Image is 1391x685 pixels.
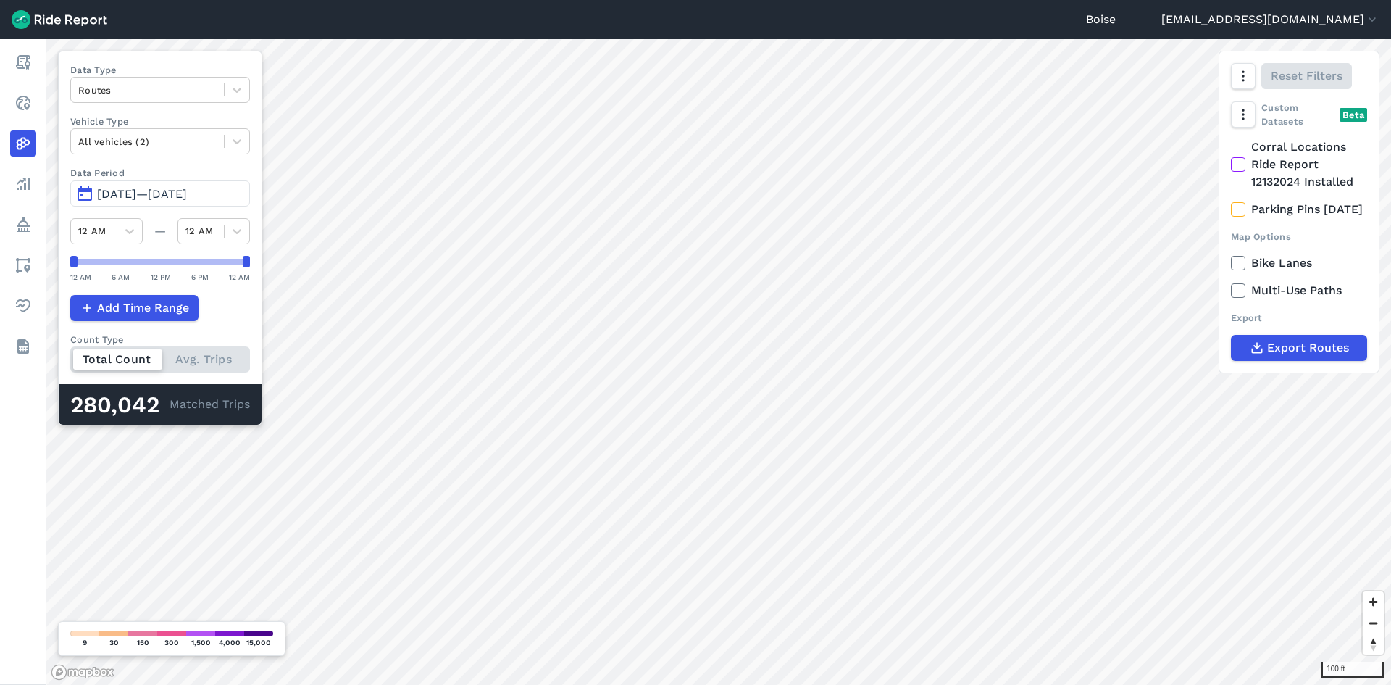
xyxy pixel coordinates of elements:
span: Add Time Range [97,299,189,317]
button: Zoom in [1363,591,1384,613]
label: Parking Pins [DATE] [1231,201,1367,218]
label: Bike Lanes [1231,254,1367,272]
span: Reset Filters [1271,67,1342,85]
div: — [143,223,177,240]
label: Vehicle Type [70,115,250,128]
button: [DATE]—[DATE] [70,180,250,207]
div: Custom Datasets [1231,101,1367,128]
div: 12 AM [229,270,250,283]
button: Zoom out [1363,613,1384,634]
div: Export [1231,311,1367,325]
img: Ride Report [12,10,107,29]
label: Data Type [70,63,250,77]
div: 6 AM [112,270,130,283]
button: Add Time Range [70,295,199,321]
a: Health [10,293,36,319]
a: Analyze [10,171,36,197]
span: Export Routes [1267,339,1349,357]
a: Areas [10,252,36,278]
span: [DATE]—[DATE] [97,187,187,201]
a: Report [10,49,36,75]
button: Export Routes [1231,335,1367,361]
button: Reset Filters [1261,63,1352,89]
a: Realtime [10,90,36,116]
a: Heatmaps [10,130,36,157]
div: 12 PM [151,270,171,283]
label: Multi-Use Paths [1231,282,1367,299]
a: Mapbox logo [51,664,114,681]
div: 280,042 [70,396,170,415]
div: Beta [1340,108,1367,122]
a: Policy [10,212,36,238]
div: 100 ft [1321,662,1384,678]
button: Reset bearing to north [1363,634,1384,655]
a: Boise [1086,11,1116,28]
canvas: Map [46,39,1391,685]
label: Corral Locations Ride Report 12132024 Installed [1231,138,1367,191]
label: Data Period [70,166,250,180]
div: 12 AM [70,270,91,283]
div: Matched Trips [59,384,262,425]
div: Count Type [70,333,250,346]
button: [EMAIL_ADDRESS][DOMAIN_NAME] [1161,11,1379,28]
div: 6 PM [191,270,209,283]
div: Map Options [1231,230,1367,244]
a: Datasets [10,333,36,360]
